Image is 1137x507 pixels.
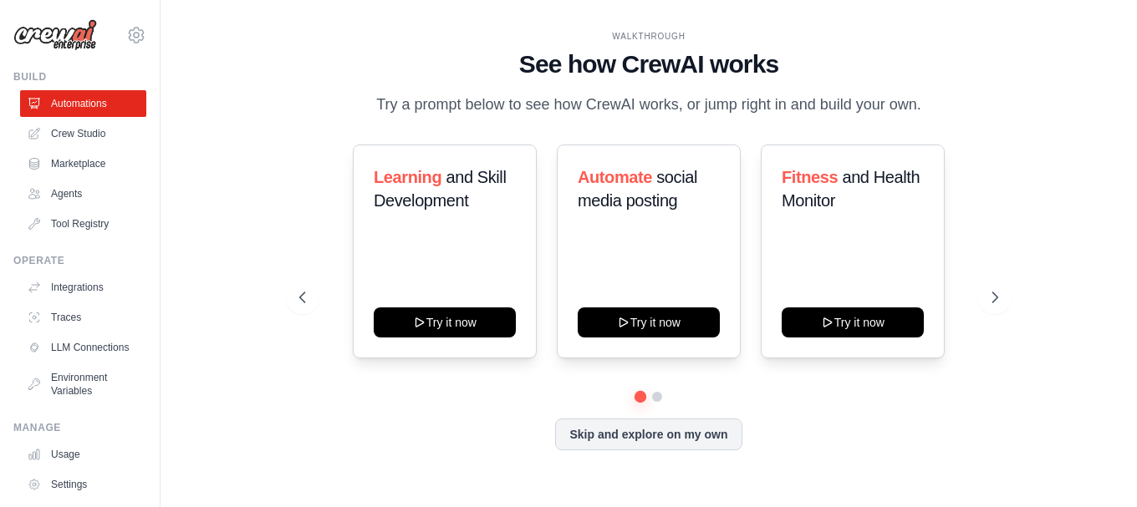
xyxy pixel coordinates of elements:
[368,93,930,117] p: Try a prompt below to see how CrewAI works, or jump right in and build your own.
[20,334,146,361] a: LLM Connections
[20,364,146,404] a: Environment Variables
[13,421,146,434] div: Manage
[299,30,997,43] div: WALKTHROUGH
[20,150,146,177] a: Marketplace
[374,168,441,186] span: Learning
[299,49,997,79] h1: See how CrewAI works
[13,254,146,267] div: Operate
[782,168,920,210] span: and Health Monitor
[374,307,516,337] button: Try it now
[20,120,146,147] a: Crew Studio
[782,307,924,337] button: Try it now
[20,210,146,237] a: Tool Registry
[20,441,146,468] a: Usage
[20,471,146,498] a: Settings
[578,168,652,186] span: Automate
[20,304,146,331] a: Traces
[20,180,146,207] a: Agents
[555,418,742,450] button: Skip and explore on my own
[578,168,697,210] span: social media posting
[782,168,838,186] span: Fitness
[20,274,146,301] a: Integrations
[13,70,146,84] div: Build
[13,19,97,51] img: Logo
[578,307,720,337] button: Try it now
[20,90,146,117] a: Automations
[374,168,506,210] span: and Skill Development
